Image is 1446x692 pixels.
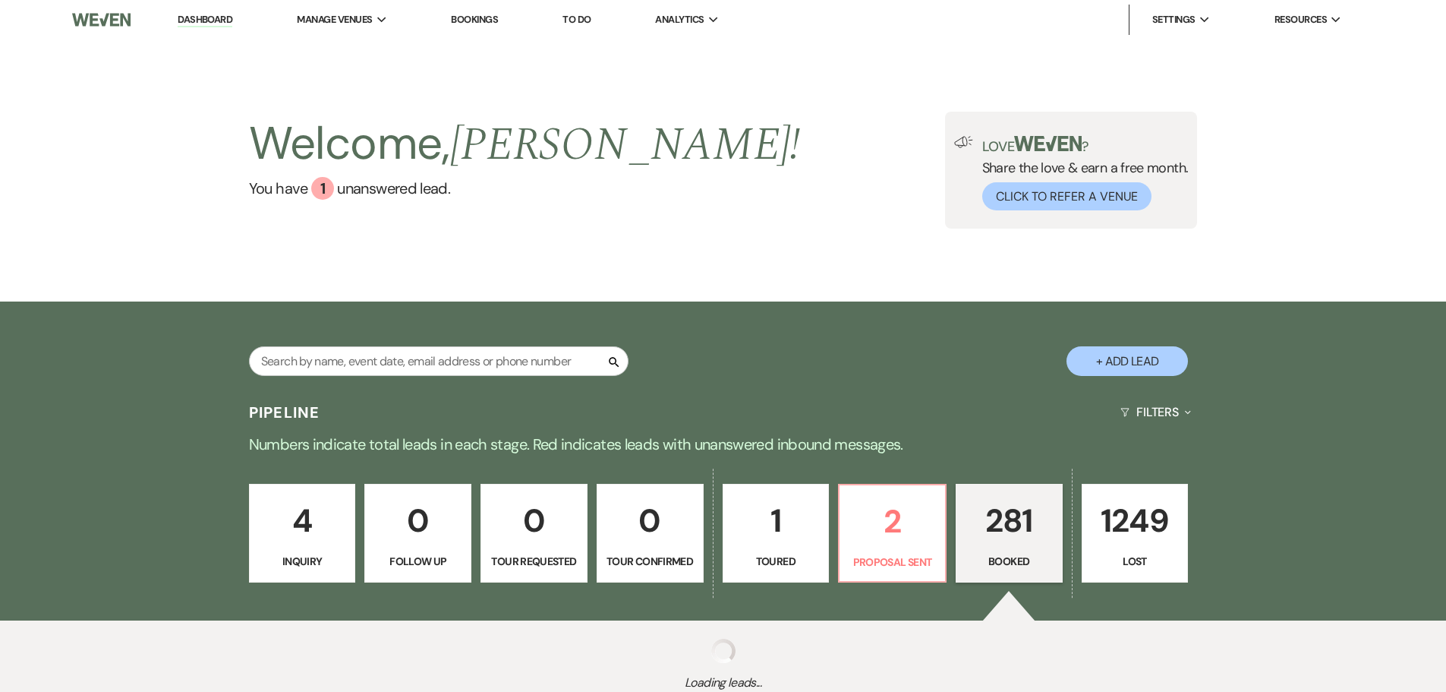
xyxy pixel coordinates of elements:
[249,346,628,376] input: Search by name, event date, email address or phone number
[732,553,820,570] p: Toured
[606,553,694,570] p: Tour Confirmed
[249,177,801,200] a: You have 1 unanswered lead.
[374,495,462,546] p: 0
[1092,553,1179,570] p: Lost
[72,4,130,36] img: Weven Logo
[982,182,1151,210] button: Click to Refer a Venue
[480,484,588,583] a: 0Tour Requested
[249,402,320,423] h3: Pipeline
[311,177,334,200] div: 1
[966,553,1053,570] p: Booked
[849,496,936,547] p: 2
[451,13,498,26] a: Bookings
[374,553,462,570] p: Follow Up
[973,136,1189,210] div: Share the love & earn a free month.
[259,495,346,546] p: 4
[849,554,936,570] p: Proposal Sent
[1152,12,1196,27] span: Settings
[1066,346,1188,376] button: + Add Lead
[364,484,471,583] a: 0Follow Up
[966,495,1053,546] p: 281
[732,495,820,546] p: 1
[249,112,801,177] h2: Welcome,
[1274,12,1327,27] span: Resources
[490,495,578,546] p: 0
[297,12,372,27] span: Manage Venues
[1114,392,1197,432] button: Filters
[1082,484,1189,583] a: 1249Lost
[597,484,704,583] a: 0Tour Confirmed
[723,484,830,583] a: 1Toured
[490,553,578,570] p: Tour Requested
[178,13,232,27] a: Dashboard
[982,136,1189,153] p: Love ?
[450,110,801,180] span: [PERSON_NAME] !
[1092,495,1179,546] p: 1249
[177,432,1270,457] p: Numbers indicate total leads in each stage. Red indicates leads with unanswered inbound messages.
[1014,136,1082,151] img: weven-logo-green.svg
[259,553,346,570] p: Inquiry
[956,484,1063,583] a: 281Booked
[606,495,694,546] p: 0
[562,13,591,26] a: To Do
[72,674,1374,692] span: Loading leads...
[249,484,356,583] a: 4Inquiry
[838,484,947,583] a: 2Proposal Sent
[655,12,704,27] span: Analytics
[954,136,973,148] img: loud-speaker-illustration.svg
[711,639,736,663] img: loading spinner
